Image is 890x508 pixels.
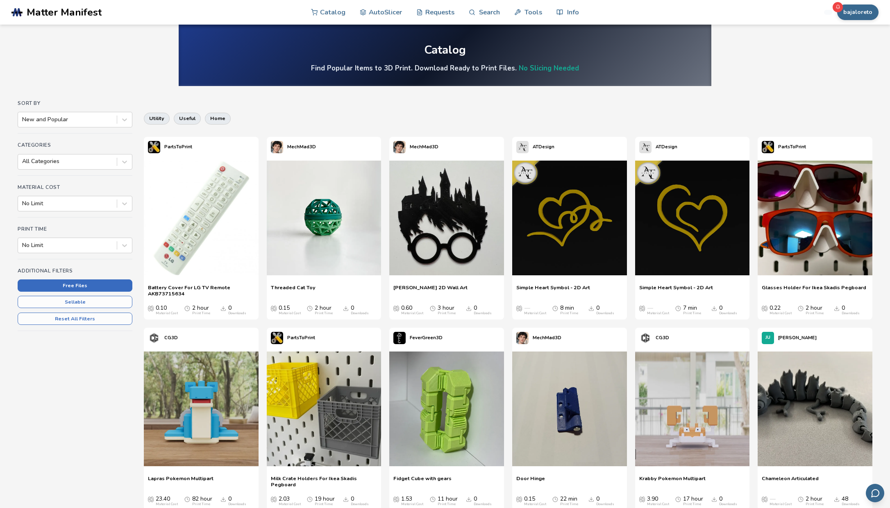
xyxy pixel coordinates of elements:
span: Downloads [834,496,840,502]
img: FeverGreen3D's profile [393,332,406,344]
div: 2 hour [806,496,824,506]
div: Material Cost [770,502,792,506]
div: 0 [474,305,492,315]
img: PartsToPrint's profile [148,141,160,153]
a: Glasses Holder For Ikea Skadis Pegboard [762,284,866,297]
h4: Print Time [18,226,132,232]
img: MechMad3D's profile [516,332,529,344]
span: Downloads [466,496,472,502]
div: Downloads [474,311,492,315]
a: FeverGreen3D's profileFeverGreen3D [389,328,447,348]
div: 22 min [560,496,578,506]
a: CG3D's profileCG3D [144,328,182,348]
h4: Find Popular Items to 3D Print. Download Ready to Print Files. [311,63,579,73]
span: Average Cost [271,305,277,311]
div: 0 [719,305,737,315]
div: 0 [228,305,246,315]
span: Average Print Time [430,496,436,502]
a: PartsToPrint's profilePartsToPrint [758,137,810,157]
span: Average Cost [762,496,767,502]
div: 2.03 [279,496,301,506]
div: 11 hour [438,496,458,506]
a: MechMad3D's profileMechMad3D [267,137,320,157]
div: Print Time [315,311,333,315]
a: Milk Crate Holders For Ikea Skadis Pegboard [271,475,377,488]
div: Catalog [424,44,466,57]
div: Material Cost [279,502,301,506]
div: Print Time [192,502,210,506]
div: Downloads [474,502,492,506]
div: Print Time [683,311,701,315]
input: No Limit [22,242,24,249]
div: 0 [596,496,614,506]
span: Downloads [466,305,472,311]
span: Average Cost [516,496,522,502]
div: 7 min [683,305,701,315]
a: ATDesign's profileATDesign [635,137,681,157]
div: Print Time [192,311,210,315]
div: Print Time [438,502,456,506]
div: 82 hour [192,496,212,506]
div: Print Time [315,502,333,506]
div: 0 [351,305,369,315]
span: Simple Heart Symbol - 2D Art [516,284,590,297]
div: Material Cost [401,311,423,315]
h4: Additional Filters [18,268,132,274]
p: MechMad3D [410,143,438,151]
span: [PERSON_NAME] 2D Wall Art [393,284,468,297]
div: 17 hour [683,496,703,506]
span: Downloads [834,305,840,311]
p: CG3D [656,333,669,342]
span: Downloads [220,305,226,311]
div: 23.40 [156,496,178,506]
div: 0 [842,305,860,315]
img: CG3D's profile [639,332,652,344]
div: 0.10 [156,305,178,315]
div: Material Cost [524,311,546,315]
p: CG3D [164,333,178,342]
span: Average Print Time [798,305,804,311]
div: 19 hour [315,496,335,506]
a: MechMad3D's profileMechMad3D [389,137,443,157]
button: useful [174,113,201,124]
div: 0.22 [770,305,792,315]
div: 0 [719,496,737,506]
span: Average Cost [393,305,399,311]
a: ATDesign's profileATDesign [512,137,559,157]
span: Downloads [588,496,594,502]
div: 8 min [560,305,578,315]
img: ATDesign's profile [516,141,529,153]
div: 0 [596,305,614,315]
div: Material Cost [647,502,669,506]
a: Threaded Cat Toy [271,284,316,297]
div: 2 hour [315,305,333,315]
span: Average Cost [148,496,154,502]
a: PartsToPrint's profilePartsToPrint [267,328,319,348]
div: Print Time [560,502,578,506]
span: Average Print Time [184,496,190,502]
div: Material Cost [279,311,301,315]
div: Print Time [438,311,456,315]
span: Average Cost [516,305,522,311]
span: Downloads [588,305,594,311]
p: FeverGreen3D [410,333,443,342]
a: Simple Heart Symbol - 2D Art [639,284,713,297]
span: Lapras Pokemon Multipart [148,475,213,488]
span: Average Print Time [675,496,681,502]
p: MechMad3D [287,143,316,151]
a: Fidget Cube with gears [393,475,452,488]
span: — [524,305,530,311]
div: Print Time [683,502,701,506]
p: PartsToPrint [164,143,192,151]
p: MechMad3D [533,333,561,342]
p: ATDesign [533,143,554,151]
button: utility [144,113,170,124]
img: ATDesign's profile [639,141,652,153]
button: Reset All Filters [18,313,132,325]
div: Downloads [719,311,737,315]
div: Material Cost [647,311,669,315]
